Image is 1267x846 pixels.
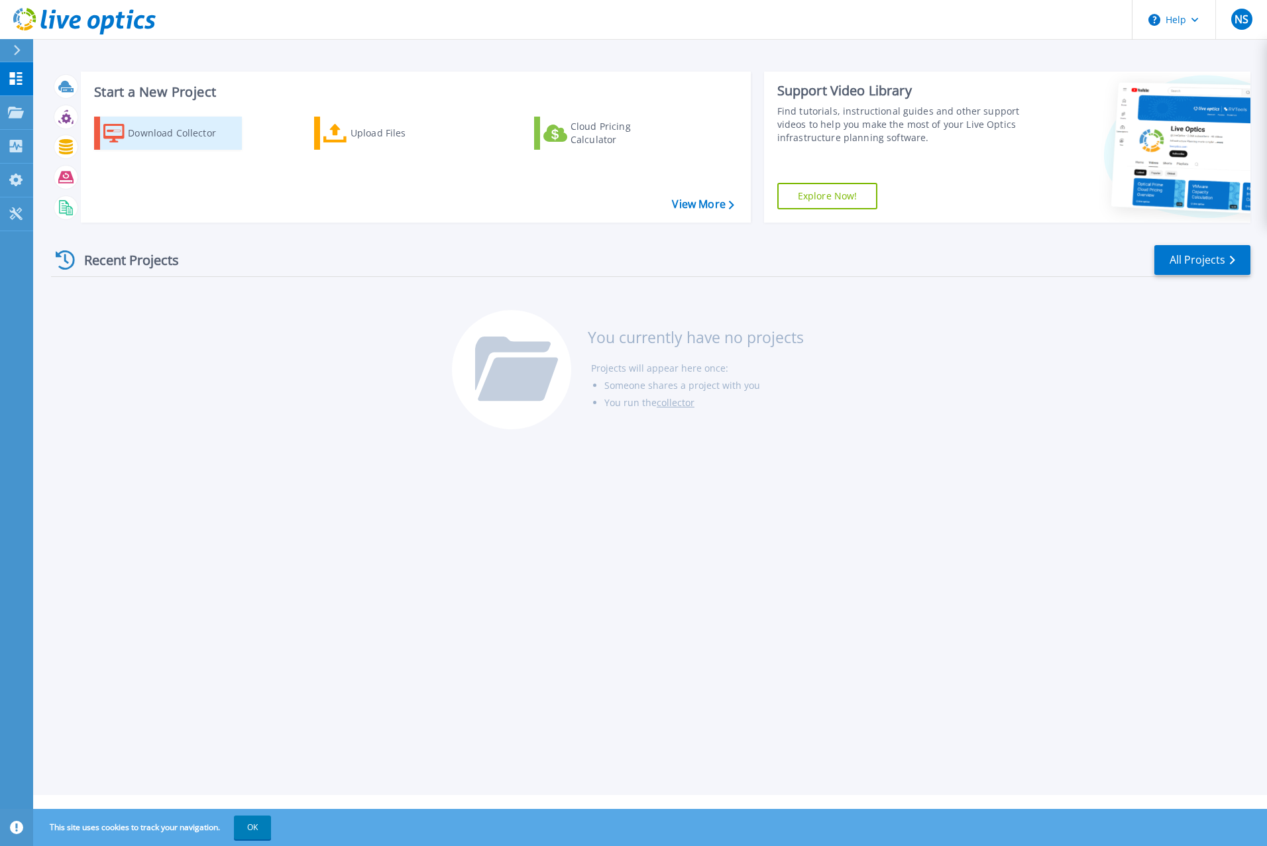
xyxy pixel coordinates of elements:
h3: You currently have no projects [588,330,804,344]
div: Find tutorials, instructional guides and other support videos to help you make the most of your L... [777,105,1025,144]
div: Recent Projects [51,244,197,276]
li: Projects will appear here once: [591,360,804,377]
div: Cloud Pricing Calculator [571,120,677,146]
li: You run the [604,394,804,411]
div: Download Collector [128,120,234,146]
div: Support Video Library [777,82,1025,99]
li: Someone shares a project with you [604,377,804,394]
h3: Start a New Project [94,85,734,99]
a: Explore Now! [777,183,878,209]
a: Cloud Pricing Calculator [534,117,682,150]
span: This site uses cookies to track your navigation. [36,816,271,839]
div: Upload Files [351,120,457,146]
a: Upload Files [314,117,462,150]
a: collector [657,396,694,409]
a: Download Collector [94,117,242,150]
a: All Projects [1154,245,1250,275]
span: NS [1235,14,1248,25]
button: OK [234,816,271,839]
a: View More [672,198,734,211]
